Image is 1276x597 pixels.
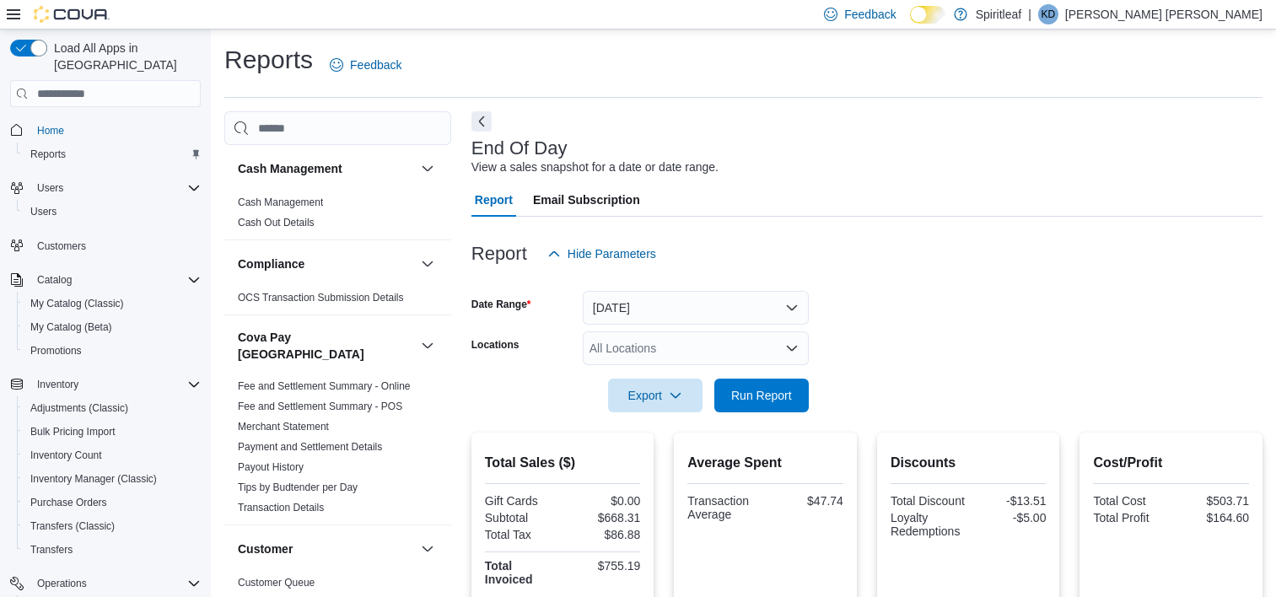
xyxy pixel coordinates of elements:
[1028,4,1031,24] p: |
[566,559,640,573] div: $755.19
[24,492,201,513] span: Purchase Orders
[485,494,559,508] div: Gift Cards
[583,291,809,325] button: [DATE]
[24,202,63,222] a: Users
[769,494,843,508] div: $47.74
[30,425,116,438] span: Bulk Pricing Import
[566,494,640,508] div: $0.00
[224,376,451,524] div: Cova Pay [GEOGRAPHIC_DATA]
[24,293,131,314] a: My Catalog (Classic)
[24,469,164,489] a: Inventory Manager (Classic)
[238,440,382,454] span: Payment and Settlement Details
[30,374,201,395] span: Inventory
[30,344,82,358] span: Promotions
[17,292,207,315] button: My Catalog (Classic)
[566,511,640,524] div: $668.31
[1041,4,1055,24] span: KD
[30,320,112,334] span: My Catalog (Beta)
[24,445,201,465] span: Inventory Count
[910,6,945,24] input: Dark Mode
[714,379,809,412] button: Run Report
[17,491,207,514] button: Purchase Orders
[238,401,402,412] a: Fee and Settlement Summary - POS
[1093,511,1167,524] div: Total Profit
[238,255,304,272] h3: Compliance
[238,379,411,393] span: Fee and Settlement Summary - Online
[17,143,207,166] button: Reports
[541,237,663,271] button: Hide Parameters
[30,236,93,256] a: Customers
[471,159,719,176] div: View a sales snapshot for a date or date range.
[17,315,207,339] button: My Catalog (Beta)
[350,56,401,73] span: Feedback
[17,200,207,223] button: Users
[238,576,315,589] span: Customer Queue
[976,4,1021,24] p: Spiritleaf
[238,481,358,494] span: Tips by Budtender per Day
[30,573,201,594] span: Operations
[24,341,89,361] a: Promotions
[37,378,78,391] span: Inventory
[30,472,157,486] span: Inventory Manager (Classic)
[30,178,70,198] button: Users
[24,293,201,314] span: My Catalog (Classic)
[3,176,207,200] button: Users
[566,528,640,541] div: $86.88
[30,119,201,140] span: Home
[24,492,114,513] a: Purchase Orders
[238,461,304,473] a: Payout History
[471,298,531,311] label: Date Range
[24,422,122,442] a: Bulk Pricing Import
[3,373,207,396] button: Inventory
[731,387,792,404] span: Run Report
[24,422,201,442] span: Bulk Pricing Import
[37,577,87,590] span: Operations
[238,441,382,453] a: Payment and Settlement Details
[471,338,520,352] label: Locations
[17,396,207,420] button: Adjustments (Classic)
[224,43,313,77] h1: Reports
[1175,511,1249,524] div: $164.60
[485,559,533,586] strong: Total Invoiced
[485,511,559,524] div: Subtotal
[3,268,207,292] button: Catalog
[568,245,656,262] span: Hide Parameters
[24,202,201,222] span: Users
[24,144,201,164] span: Reports
[24,445,109,465] a: Inventory Count
[24,540,79,560] a: Transfers
[238,291,404,304] span: OCS Transaction Submission Details
[3,234,207,258] button: Customers
[37,124,64,137] span: Home
[238,329,414,363] button: Cova Pay [GEOGRAPHIC_DATA]
[30,374,85,395] button: Inventory
[238,196,323,208] a: Cash Management
[17,420,207,444] button: Bulk Pricing Import
[238,502,324,514] a: Transaction Details
[471,244,527,264] h3: Report
[891,511,965,538] div: Loyalty Redemptions
[17,514,207,538] button: Transfers (Classic)
[30,205,57,218] span: Users
[891,494,965,508] div: Total Discount
[1093,453,1249,473] h2: Cost/Profit
[47,40,201,73] span: Load All Apps in [GEOGRAPHIC_DATA]
[17,538,207,562] button: Transfers
[1065,4,1263,24] p: [PERSON_NAME] [PERSON_NAME]
[238,421,329,433] a: Merchant Statement
[30,543,73,557] span: Transfers
[238,541,414,557] button: Customer
[3,572,207,595] button: Operations
[238,216,315,229] span: Cash Out Details
[224,192,451,239] div: Cash Management
[17,444,207,467] button: Inventory Count
[30,573,94,594] button: Operations
[24,516,121,536] a: Transfers (Classic)
[37,181,63,195] span: Users
[687,453,843,473] h2: Average Spent
[24,144,73,164] a: Reports
[891,453,1047,473] h2: Discounts
[1038,4,1058,24] div: Kenneth D L
[1093,494,1167,508] div: Total Cost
